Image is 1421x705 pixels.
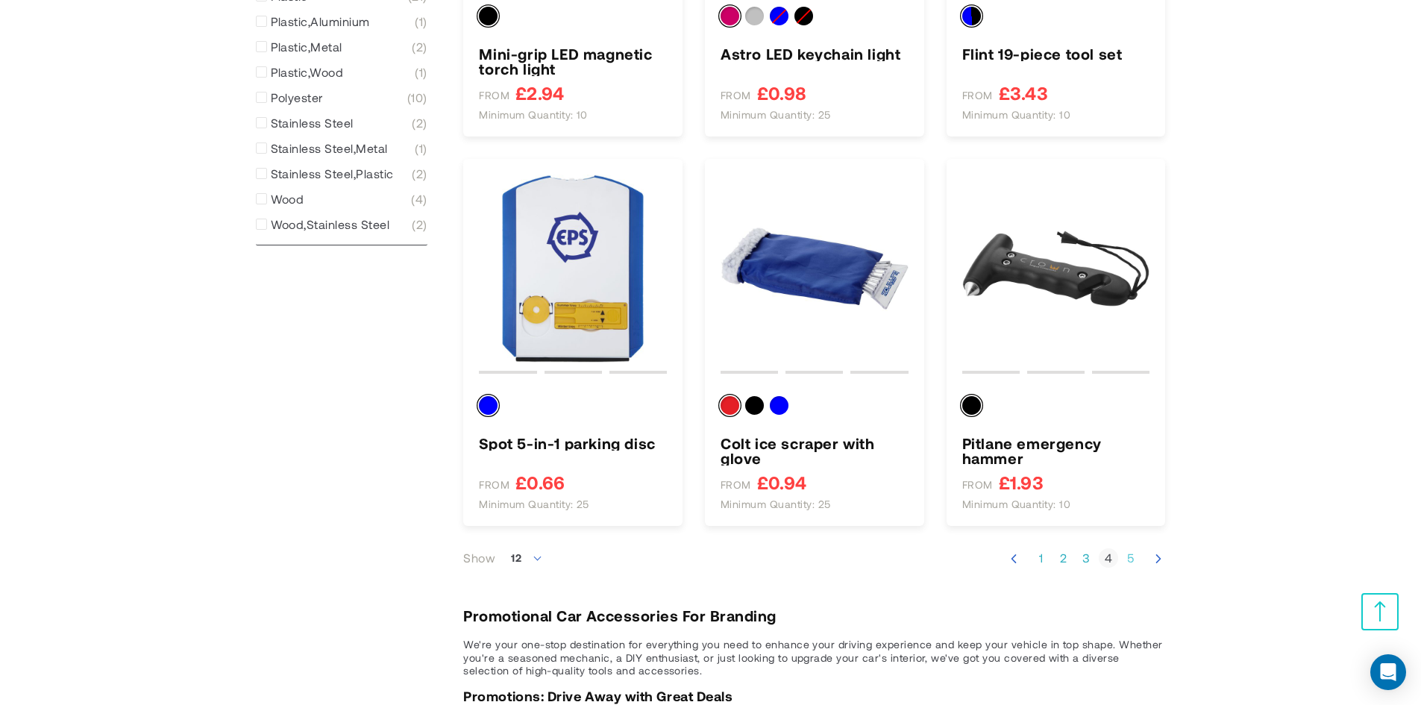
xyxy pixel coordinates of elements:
span: FROM [479,89,509,102]
div: Blue [479,396,498,415]
span: Wood,Stainless Steel [271,217,390,232]
span: Minimum quantity: 10 [479,108,588,122]
span: 10 [407,90,427,105]
a: Page 2 [1054,551,1073,565]
span: Stainless Steel [271,116,354,131]
span: Plastic,Metal [271,40,342,54]
span: 1 [415,14,427,29]
a: Flint 19-piece tool set [962,46,1150,61]
div: Blue [770,7,788,25]
span: FROM [479,478,509,492]
a: Stainless Steel 2 [256,116,427,131]
span: FROM [721,478,751,492]
div: Magenta [721,7,739,25]
div: Solid black [962,396,981,415]
img: Colt ice scraper with glove [721,175,909,363]
div: Solid black [794,7,813,25]
span: £0.94 [757,473,806,492]
div: Blue [770,396,788,415]
a: Previous [1006,550,1021,566]
span: FROM [721,89,751,102]
img: Pitlane emergency hammer [962,175,1150,363]
div: Solid black&Blue [962,7,981,25]
a: Page 3 [1076,551,1096,565]
span: FROM [962,478,993,492]
h3: Promotions: Drive Away with Great Deals [463,689,1165,704]
span: Stainless Steel,Metal [271,141,388,156]
strong: 4 [1099,551,1118,565]
div: Red [721,396,739,415]
span: £1.93 [999,473,1044,492]
div: Colour [962,396,1150,421]
a: Stainless Steel,Metal 1 [256,141,427,156]
span: Wood [271,192,304,207]
span: Minimum quantity: 25 [721,108,831,122]
div: Colour [721,396,909,421]
div: Solid black [479,7,498,25]
span: Minimum quantity: 25 [479,498,589,511]
span: £0.98 [757,84,806,102]
a: Next [1151,550,1166,566]
div: Colour [962,7,1150,31]
span: Plastic,Aluminium [271,14,370,29]
a: Pitlane emergency hammer [962,436,1150,466]
span: Minimum quantity: 25 [721,498,831,511]
span: 1 [415,65,427,80]
div: Colour [479,396,667,421]
a: Spot 5-in-1 parking disc [479,436,667,451]
a: Plastic,Metal 2 [256,40,427,54]
div: Colour [479,7,667,31]
span: 2 [412,217,427,232]
span: 1 [415,141,427,156]
span: 2 [412,116,427,131]
span: 12 [503,543,552,573]
a: Astro LED keychain light [721,46,909,61]
span: 2 [412,40,427,54]
nav: Pagination [1006,541,1166,574]
a: Polyester 10 [256,90,427,105]
img: Spot 5-in-1 parking disc [479,175,667,363]
a: Stainless Steel,Plastic 2 [256,166,427,181]
span: 4 [411,192,427,207]
div: Open Intercom Messenger [1370,654,1406,690]
a: Plastic,Aluminium 1 [256,14,427,29]
span: Stainless Steel,Plastic [271,166,394,181]
span: £2.94 [515,84,564,102]
span: 2 [412,166,427,181]
span: Minimum quantity: 10 [962,498,1071,511]
div: Silver [745,7,764,25]
p: We're your one-stop destination for everything you need to enhance your driving experience and ke... [463,638,1165,677]
span: FROM [962,89,993,102]
a: Page 5 [1121,551,1141,565]
a: Wood 4 [256,192,427,207]
span: £3.43 [999,84,1048,102]
h2: Promotional Car Accessories For Branding [463,608,1165,623]
span: Minimum quantity: 10 [962,108,1071,122]
a: Page 1 [1032,551,1051,565]
span: Plastic,Wood [271,65,344,80]
div: Colour [721,7,909,31]
a: Colt ice scraper with glove [721,436,909,466]
div: Solid black [745,396,764,415]
span: Polyester [271,90,323,105]
label: Show [463,551,495,565]
span: 12 [511,551,521,564]
a: Plastic,Wood 1 [256,65,427,80]
span: £0.66 [515,473,565,492]
a: Mini-grip LED magnetic torch light [479,46,667,76]
a: Wood,Stainless Steel 2 [256,217,427,232]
